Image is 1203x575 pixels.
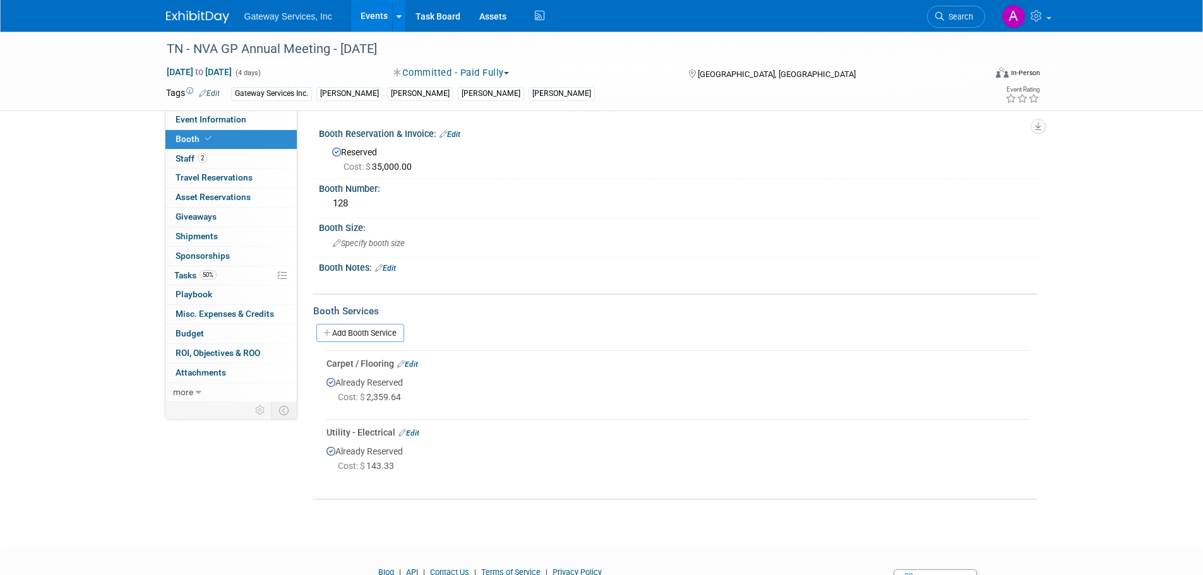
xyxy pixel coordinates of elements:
[231,87,312,100] div: Gateway Services Inc.
[397,360,418,369] a: Edit
[176,348,260,358] span: ROI, Objectives & ROO
[165,169,297,187] a: Travel Reservations
[326,357,1028,370] div: Carpet / Flooring
[176,172,253,182] span: Travel Reservations
[165,364,297,382] a: Attachments
[176,367,226,377] span: Attachments
[165,324,297,343] a: Budget
[165,150,297,169] a: Staff2
[166,86,220,101] td: Tags
[234,69,261,77] span: (4 days)
[176,153,207,163] span: Staff
[996,68,1008,78] img: Format-Inperson.png
[338,461,366,471] span: Cost: $
[338,392,366,402] span: Cost: $
[165,305,297,324] a: Misc. Expenses & Credits
[338,461,399,471] span: 143.33
[176,192,251,202] span: Asset Reservations
[198,153,207,163] span: 2
[316,87,383,100] div: [PERSON_NAME]
[165,285,297,304] a: Playbook
[326,439,1028,483] div: Already Reserved
[398,429,419,437] a: Edit
[319,124,1038,141] div: Booth Reservation & Invoice:
[440,130,460,139] a: Edit
[313,304,1038,318] div: Booth Services
[333,239,405,248] span: Specify booth size
[387,87,453,100] div: [PERSON_NAME]
[316,324,404,342] a: Add Booth Service
[328,143,1028,173] div: Reserved
[244,11,332,21] span: Gateway Services, Inc
[389,66,514,80] button: Committed - Paid Fully
[458,87,524,100] div: [PERSON_NAME]
[328,194,1028,213] div: 128
[165,130,297,149] a: Booth
[176,114,246,124] span: Event Information
[698,69,856,79] span: [GEOGRAPHIC_DATA], [GEOGRAPHIC_DATA]
[165,208,297,227] a: Giveaways
[176,211,217,222] span: Giveaways
[200,270,217,280] span: 50%
[166,11,229,23] img: ExhibitDay
[344,162,372,172] span: Cost: $
[319,258,1038,275] div: Booth Notes:
[165,344,297,363] a: ROI, Objectives & ROO
[1010,68,1040,78] div: In-Person
[271,402,297,418] td: Toggle Event Tabs
[193,67,205,77] span: to
[326,370,1028,415] div: Already Reserved
[927,6,985,28] a: Search
[199,89,220,98] a: Edit
[165,247,297,266] a: Sponsorships
[529,87,595,100] div: [PERSON_NAME]
[165,110,297,129] a: Event Information
[176,328,204,338] span: Budget
[319,179,1038,195] div: Booth Number:
[338,392,406,402] span: 2,359.64
[176,231,218,241] span: Shipments
[1005,86,1039,93] div: Event Rating
[166,66,232,78] span: [DATE] [DATE]
[375,264,396,273] a: Edit
[176,289,212,299] span: Playbook
[176,251,230,261] span: Sponsorships
[249,402,272,418] td: Personalize Event Tab Strip
[165,188,297,207] a: Asset Reservations
[162,38,966,61] div: TN - NVA GP Annual Meeting - [DATE]
[174,270,217,280] span: Tasks
[165,227,297,246] a: Shipments
[173,387,193,397] span: more
[176,134,214,144] span: Booth
[165,383,297,402] a: more
[165,266,297,285] a: Tasks50%
[911,66,1041,85] div: Event Format
[176,309,274,319] span: Misc. Expenses & Credits
[1002,4,1026,28] img: Alyson Evans
[344,162,417,172] span: 35,000.00
[326,426,1028,439] div: Utility - Electrical
[944,12,973,21] span: Search
[205,135,212,142] i: Booth reservation complete
[319,218,1038,234] div: Booth Size:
